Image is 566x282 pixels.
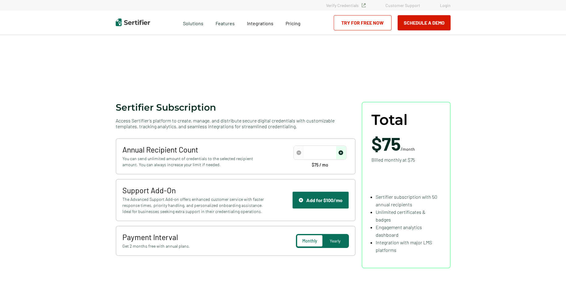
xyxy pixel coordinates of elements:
[371,132,401,154] span: $75
[334,15,392,30] a: Try for Free Now
[376,224,422,238] span: Engagement analytics dashboard
[116,118,356,129] span: Access Sertifier’s platform to create, manage, and distribute secure digital credentials with cus...
[362,3,366,7] img: Verified
[286,20,301,26] span: Pricing
[326,3,366,8] a: Verify Credentials
[122,196,266,215] span: The Advanced Support Add-on offers enhanced customer service with faster response times, priority...
[116,19,150,26] img: Sertifier | Digital Credentialing Platform
[122,145,266,154] span: Annual Recipient Count
[376,239,432,253] span: Integration with major LMS platforms
[385,3,420,8] a: Customer Support
[371,134,415,153] span: /
[403,146,415,152] span: month
[292,191,349,209] button: Support IconAdd for $100/mo
[371,156,415,163] span: Billed monthly at $75
[247,20,273,26] span: Integrations
[122,243,266,249] span: Get 2 months free with annual plans.
[336,146,346,159] span: increase number
[302,238,317,243] span: Monthly
[286,19,301,26] a: Pricing
[376,209,425,222] span: Unlimited certificates & badges
[216,19,235,26] span: Features
[312,163,328,167] span: $75 / mo
[297,150,301,155] img: Decrease Icon
[122,186,266,195] span: Support Add-On
[294,146,304,159] span: decrease number
[122,232,266,242] span: Payment Interval
[183,19,203,26] span: Solutions
[376,194,437,207] span: Sertifier subscription with 50 annual recipients
[299,197,343,203] div: Add for $100/mo
[371,112,408,128] span: Total
[339,150,343,155] img: Increase Icon
[247,19,273,26] a: Integrations
[440,3,451,8] a: Login
[122,156,266,168] span: You can send unlimited amount of credentials to the selected recipient amount. You can always inc...
[116,102,216,113] span: Sertifier Subscription
[299,198,303,202] img: Support Icon
[330,238,340,243] span: Yearly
